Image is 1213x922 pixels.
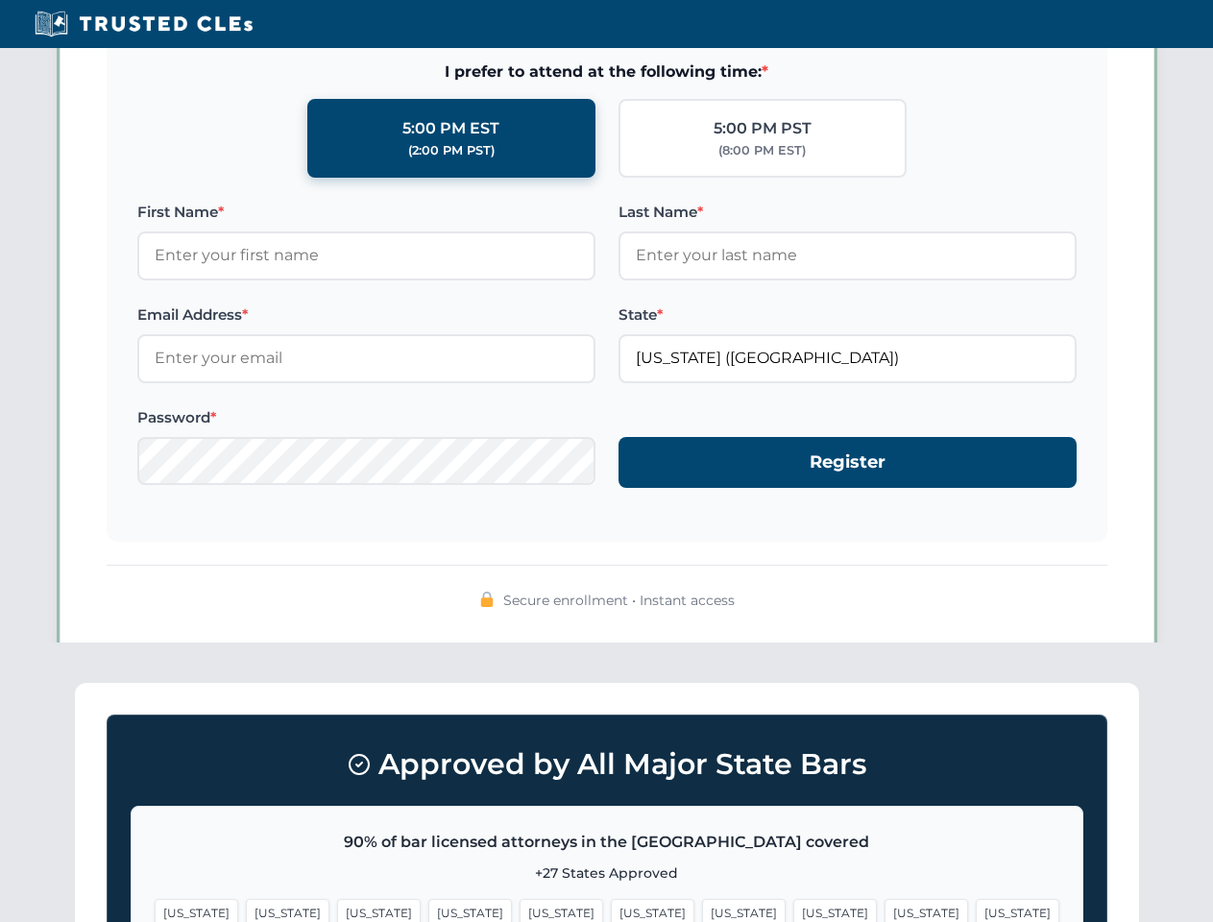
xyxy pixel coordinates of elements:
[619,437,1077,488] button: Register
[155,830,1059,855] p: 90% of bar licensed attorneys in the [GEOGRAPHIC_DATA] covered
[402,116,499,141] div: 5:00 PM EST
[137,231,595,279] input: Enter your first name
[131,739,1083,790] h3: Approved by All Major State Bars
[155,862,1059,884] p: +27 States Approved
[408,141,495,160] div: (2:00 PM PST)
[619,201,1077,224] label: Last Name
[137,201,595,224] label: First Name
[479,592,495,607] img: 🔒
[714,116,812,141] div: 5:00 PM PST
[718,141,806,160] div: (8:00 PM EST)
[137,303,595,327] label: Email Address
[619,334,1077,382] input: Florida (FL)
[137,334,595,382] input: Enter your email
[137,60,1077,85] span: I prefer to attend at the following time:
[137,406,595,429] label: Password
[619,303,1077,327] label: State
[29,10,258,38] img: Trusted CLEs
[619,231,1077,279] input: Enter your last name
[503,590,735,611] span: Secure enrollment • Instant access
